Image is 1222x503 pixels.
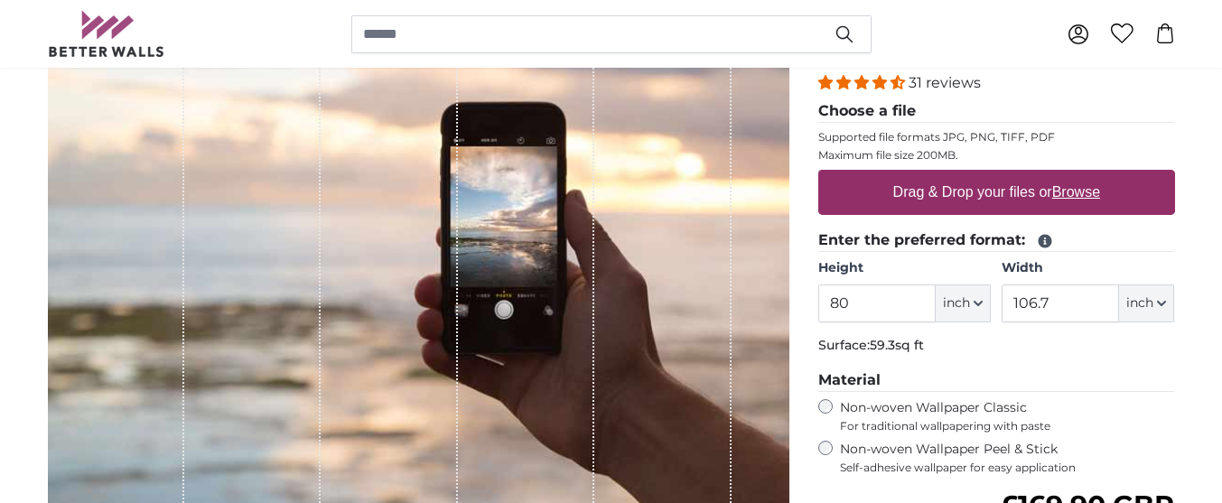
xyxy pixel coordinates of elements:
[840,461,1175,475] span: Self-adhesive wallpaper for easy application
[818,259,991,277] label: Height
[840,441,1175,475] label: Non-woven Wallpaper Peel & Stick
[840,419,1175,433] span: For traditional wallpapering with paste
[909,74,981,91] span: 31 reviews
[1119,284,1174,322] button: inch
[936,284,991,322] button: inch
[818,74,909,91] span: 4.32 stars
[840,399,1175,433] label: Non-woven Wallpaper Classic
[1126,294,1153,312] span: inch
[818,130,1175,144] p: Supported file formats JPG, PNG, TIFF, PDF
[885,174,1106,210] label: Drag & Drop your files or
[818,100,1175,123] legend: Choose a file
[818,337,1175,355] p: Surface:
[943,294,970,312] span: inch
[818,229,1175,252] legend: Enter the preferred format:
[818,148,1175,163] p: Maximum file size 200MB.
[870,337,924,353] span: 59.3sq ft
[1002,259,1174,277] label: Width
[1052,184,1100,200] u: Browse
[48,11,165,57] img: Betterwalls
[818,369,1175,392] legend: Material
